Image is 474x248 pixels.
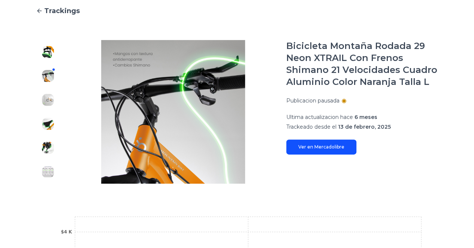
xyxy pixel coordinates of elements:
[42,118,54,130] img: Bicicleta Montaña Rodada 29 Neon XTRAIL Con Frenos Shimano 21 Velocidades Cuadro Aluminio Color N...
[75,40,271,184] img: Bicicleta Montaña Rodada 29 Neon XTRAIL Con Frenos Shimano 21 Velocidades Cuadro Aluminio Color N...
[36,6,438,16] a: Trackings
[42,46,54,58] img: Bicicleta Montaña Rodada 29 Neon XTRAIL Con Frenos Shimano 21 Velocidades Cuadro Aluminio Color N...
[42,70,54,82] img: Bicicleta Montaña Rodada 29 Neon XTRAIL Con Frenos Shimano 21 Velocidades Cuadro Aluminio Color N...
[61,229,72,235] tspan: $4 K
[338,123,391,130] span: 13 de febrero, 2025
[286,97,339,104] p: Publicacion pausada
[44,6,80,16] span: Trackings
[286,40,438,88] h1: Bicicleta Montaña Rodada 29 Neon XTRAIL Con Frenos Shimano 21 Velocidades Cuadro Aluminio Color N...
[42,166,54,178] img: Bicicleta Montaña Rodada 29 Neon XTRAIL Con Frenos Shimano 21 Velocidades Cuadro Aluminio Color N...
[286,114,353,120] span: Ultima actualizacion hace
[42,94,54,106] img: Bicicleta Montaña Rodada 29 Neon XTRAIL Con Frenos Shimano 21 Velocidades Cuadro Aluminio Color N...
[42,142,54,154] img: Bicicleta Montaña Rodada 29 Neon XTRAIL Con Frenos Shimano 21 Velocidades Cuadro Aluminio Color N...
[286,140,356,154] a: Ver en Mercadolibre
[354,114,377,120] span: 6 meses
[286,123,336,130] span: Trackeado desde el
